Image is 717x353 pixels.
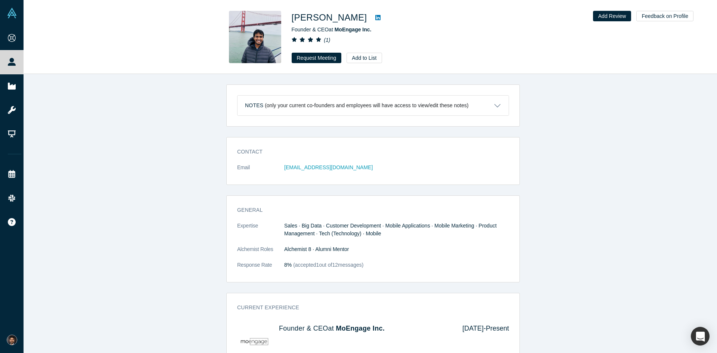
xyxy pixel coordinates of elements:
h3: Notes [245,102,263,109]
button: Add to List [347,53,382,63]
p: (only your current co-founders and employees will have access to view/edit these notes) [265,102,469,109]
button: Request Meeting [292,53,342,63]
dt: Expertise [237,222,284,245]
button: Feedback on Profile [636,11,693,21]
span: (accepted 1 out of 12 messages) [292,262,363,268]
img: Alchemist Vault Logo [7,8,17,18]
button: Add Review [593,11,631,21]
dd: Alchemist 8 · Alumni Mentor [284,245,509,253]
span: 8% [284,262,292,268]
dt: Email [237,164,284,179]
img: Raviteja Dodda's Profile Image [229,11,281,63]
span: Sales · Big Data · Customer Development · Mobile Applications · Mobile Marketing · Product Manage... [284,223,497,236]
h4: Founder & CEO at [279,325,452,333]
h3: Contact [237,148,499,156]
i: ( 1 ) [324,37,330,43]
span: Founder & CEO at [292,27,372,32]
a: MoEngage Inc. [335,27,372,32]
dt: Response Rate [237,261,284,277]
img: Shine Oovattil's Account [7,335,17,345]
h3: Current Experience [237,304,499,312]
a: [EMAIL_ADDRESS][DOMAIN_NAME] [284,164,373,170]
h1: [PERSON_NAME] [292,11,367,24]
dt: Alchemist Roles [237,245,284,261]
button: Notes (only your current co-founders and employees will have access to view/edit these notes) [238,96,509,115]
a: MoEngage Inc. [336,325,385,332]
h3: General [237,206,499,214]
